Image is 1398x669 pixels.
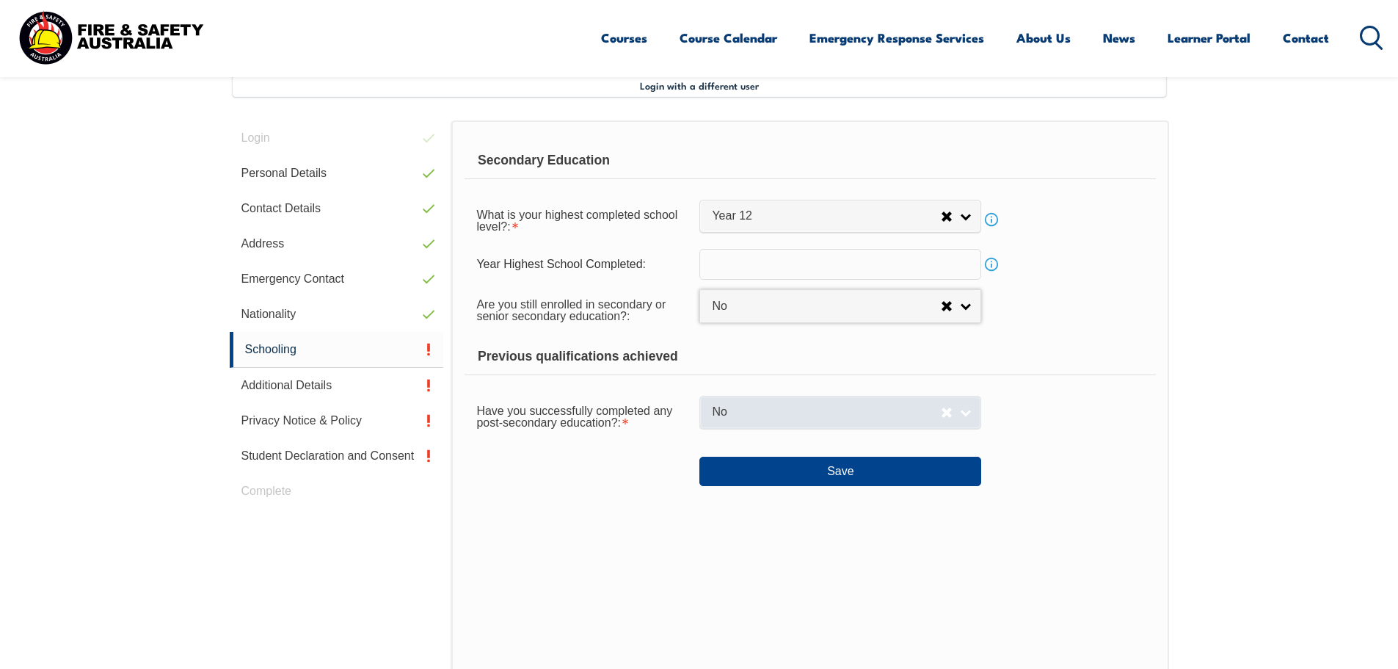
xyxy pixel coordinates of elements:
[230,156,444,191] a: Personal Details
[230,438,444,474] a: Student Declaration and Consent
[230,332,444,368] a: Schooling
[230,261,444,297] a: Emergency Contact
[1103,18,1135,57] a: News
[476,209,677,233] span: What is your highest completed school level?:
[1168,18,1250,57] a: Learner Portal
[230,226,444,261] a: Address
[601,18,647,57] a: Courses
[1283,18,1329,57] a: Contact
[712,405,941,420] span: No
[476,298,666,322] span: Are you still enrolled in secondary or senior secondary education?:
[699,457,981,486] button: Save
[981,254,1002,275] a: Info
[476,405,672,429] span: Have you successfully completed any post-secondary education?:
[809,18,984,57] a: Emergency Response Services
[981,209,1002,230] a: Info
[230,191,444,226] a: Contact Details
[680,18,777,57] a: Course Calendar
[465,142,1155,179] div: Secondary Education
[230,368,444,403] a: Additional Details
[465,199,699,240] div: What is your highest completed school level? is required.
[230,297,444,332] a: Nationality
[465,339,1155,375] div: Previous qualifications achieved
[640,79,759,91] span: Login with a different user
[712,299,941,314] span: No
[712,209,941,224] span: Year 12
[465,395,699,436] div: Have you successfully completed any post-secondary education? is required.
[230,403,444,438] a: Privacy Notice & Policy
[465,250,699,278] div: Year Highest School Completed:
[1016,18,1071,57] a: About Us
[699,249,981,280] input: YYYY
